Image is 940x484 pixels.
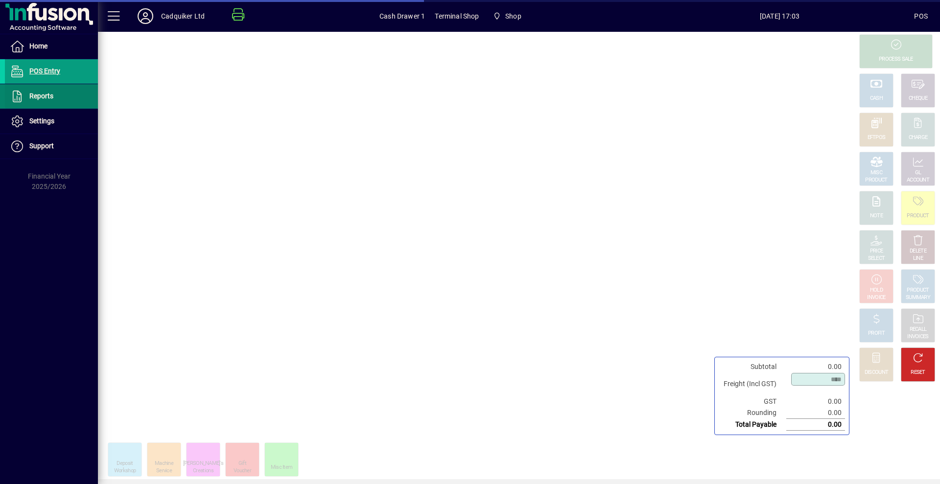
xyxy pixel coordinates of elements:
div: INVOICES [907,333,928,341]
div: Service [156,467,172,475]
a: Home [5,34,98,59]
div: DELETE [910,248,926,255]
a: Settings [5,109,98,134]
td: Freight (Incl GST) [719,372,786,396]
div: INVOICE [867,294,885,301]
div: PROFIT [868,330,885,337]
td: 0.00 [786,361,845,372]
span: Settings [29,117,54,125]
div: Misc Item [271,464,293,471]
div: Cadquiker Ltd [161,8,205,24]
a: Support [5,134,98,159]
div: PROCESS SALE [879,56,913,63]
td: 0.00 [786,419,845,431]
div: Machine [155,460,173,467]
div: MISC [870,169,882,177]
div: [PERSON_NAME]'s [183,460,224,467]
div: SELECT [868,255,885,262]
div: PRODUCT [907,287,929,294]
div: RESET [911,369,925,376]
div: Workshop [114,467,136,475]
td: 0.00 [786,396,845,407]
td: Subtotal [719,361,786,372]
div: RECALL [910,326,927,333]
a: Reports [5,84,98,109]
td: 0.00 [786,407,845,419]
div: Creations [193,467,213,475]
td: GST [719,396,786,407]
span: Shop [489,7,525,25]
div: Voucher [234,467,251,475]
span: Terminal Shop [435,8,479,24]
span: Cash Drawer 1 [379,8,425,24]
div: PRICE [870,248,883,255]
div: PRODUCT [865,177,887,184]
div: DISCOUNT [865,369,888,376]
div: LINE [913,255,923,262]
div: CHEQUE [909,95,927,102]
div: HOLD [870,287,883,294]
span: Shop [505,8,521,24]
div: Deposit [117,460,133,467]
td: Total Payable [719,419,786,431]
div: NOTE [870,212,883,220]
div: POS [914,8,928,24]
span: [DATE] 17:03 [645,8,914,24]
div: ACCOUNT [907,177,929,184]
div: EFTPOS [868,134,886,141]
button: Profile [130,7,161,25]
span: POS Entry [29,67,60,75]
td: Rounding [719,407,786,419]
span: Support [29,142,54,150]
div: GL [915,169,921,177]
div: PRODUCT [907,212,929,220]
div: CHARGE [909,134,928,141]
div: SUMMARY [906,294,930,301]
div: Gift [238,460,246,467]
div: CASH [870,95,883,102]
span: Reports [29,92,53,100]
span: Home [29,42,47,50]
